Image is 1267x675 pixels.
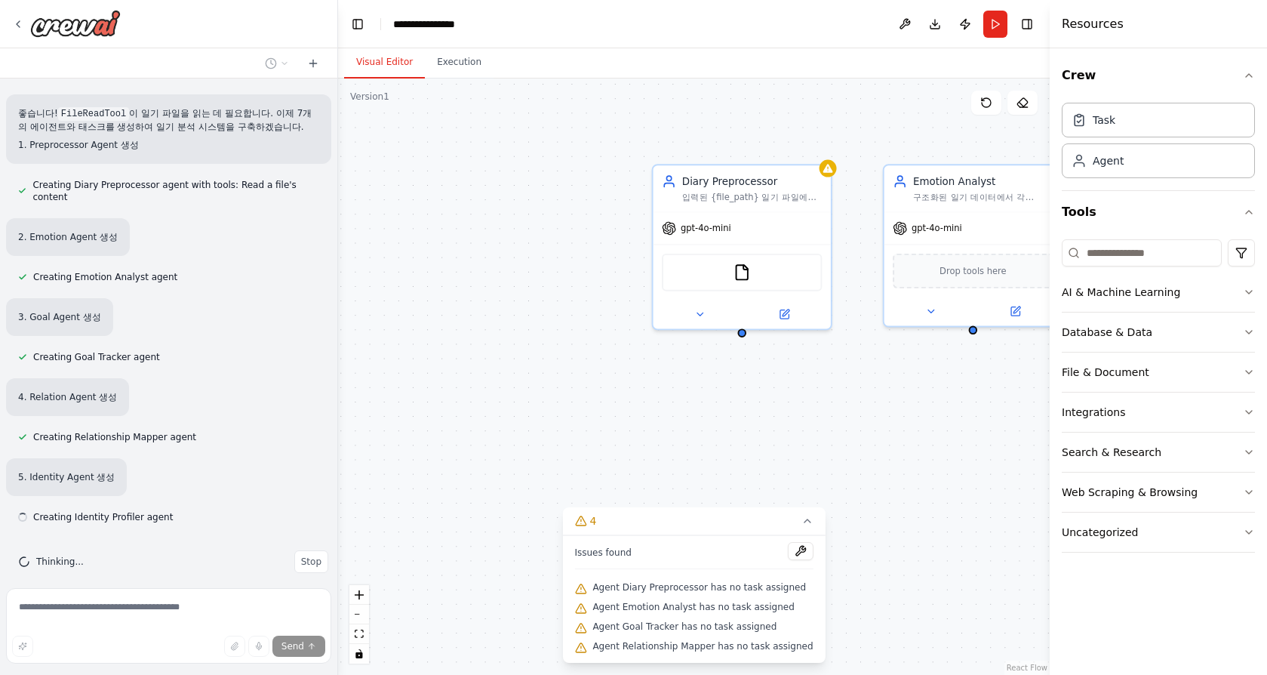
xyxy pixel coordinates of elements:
button: Search & Research [1062,433,1255,472]
div: React Flow controls [349,585,369,664]
code: FileReadTool [58,107,129,121]
button: Open in side panel [743,306,825,323]
div: Emotion Analyst구조화된 일기 데이터에서 각 phrase의 감정을 8가지 기본 감정(기쁨, 신뢰, 놀람, 슬픔, 혐오, 분노, 기대, 공포)에 매핑하고, 감정 강도... [883,164,1063,327]
h2: 2. Emotion Agent 생성 [18,230,118,244]
h2: 1. Preprocessor Agent 생성 [18,138,319,152]
div: Crew [1062,97,1255,190]
button: Improve this prompt [12,636,33,657]
span: Creating Goal Tracker agent [33,351,160,363]
span: Agent Diary Preprocessor has no task assigned [592,581,806,593]
div: File & Document [1062,365,1149,380]
img: Logo [30,10,121,37]
span: Creating Identity Profiler agent [33,511,173,523]
span: Send [281,640,304,652]
span: Issues found [574,547,632,559]
button: Execution [425,47,494,79]
span: Creating Diary Preprocessor agent with tools: Read a file's content [32,179,319,203]
div: Agent [1093,153,1124,168]
button: Switch to previous chat [259,54,295,72]
span: Agent Relationship Mapper has no task assigned [592,640,813,652]
button: Crew [1062,54,1255,97]
button: Tools [1062,191,1255,233]
h2: 4. Relation Agent 생성 [18,390,117,404]
button: 4 [562,507,825,535]
div: Emotion Analyst [913,174,1053,189]
span: Thinking... [36,556,84,568]
div: AI & Machine Learning [1062,285,1180,300]
span: Agent Emotion Analyst has no task assigned [592,601,794,613]
button: Integrations [1062,393,1255,432]
div: Database & Data [1062,325,1152,340]
button: Upload files [224,636,245,657]
div: Integrations [1062,405,1125,420]
div: Web Scraping & Browsing [1062,485,1198,500]
nav: breadcrumb [393,17,471,32]
span: gpt-4o-mini [681,223,731,234]
button: Stop [294,550,328,573]
div: Version 1 [350,91,389,103]
button: Database & Data [1062,313,1255,352]
button: AI & Machine Learning [1062,273,1255,312]
span: Agent Goal Tracker has no task assigned [592,621,776,633]
div: Diary Preprocessor [682,174,823,189]
button: Open in side panel [974,303,1056,320]
button: zoom out [349,605,369,624]
button: fit view [349,624,369,644]
button: Uncategorized [1062,513,1255,552]
div: Search & Research [1062,445,1161,460]
div: 입력된 {file_path} 일기 파일에서 [YYYY-MM-DD] 패턴을 기준으로 일기를 날짜별로 분리하고, 각 날짜별로 의미 단위(phrase)로 세분화하여 구조화된 JSO... [682,192,823,203]
span: 4 [589,513,596,529]
button: Start a new chat [301,54,325,72]
button: Click to speak your automation idea [248,636,269,657]
span: Stop [301,556,321,568]
img: FileReadTool [733,264,751,281]
span: Drop tools here [939,264,1007,278]
div: Tools [1062,233,1255,565]
h2: 3. Goal Agent 생성 [18,310,101,324]
span: Creating Relationship Mapper agent [33,431,196,443]
p: 좋습니다! 이 일기 파일을 읽는 데 필요합니다. 이제 7개의 에이전트와 태스크를 생성하여 일기 분석 시스템을 구축하겠습니다. [18,106,319,134]
h4: Resources [1062,15,1124,33]
button: Hide left sidebar [347,14,368,35]
button: toggle interactivity [349,644,369,664]
span: gpt-4o-mini [912,223,962,234]
button: Web Scraping & Browsing [1062,473,1255,512]
button: File & Document [1062,353,1255,392]
a: React Flow attribution [1007,664,1047,672]
div: Task [1093,112,1115,128]
button: Hide right sidebar [1016,14,1038,35]
button: Send [272,636,325,657]
button: zoom in [349,585,369,605]
div: Uncategorized [1062,525,1138,540]
span: Creating Emotion Analyst agent [33,271,177,283]
div: Diary Preprocessor입력된 {file_path} 일기 파일에서 [YYYY-MM-DD] 패턴을 기준으로 일기를 날짜별로 분리하고, 각 날짜별로 의미 단위(phras... [652,164,832,330]
div: 구조화된 일기 데이터에서 각 phrase의 감정을 8가지 기본 감정(기쁨, 신뢰, 놀람, 슬픔, 혐오, 분노, 기대, 공포)에 매핑하고, 감정 강도(0~1)를 계산하여 긍정/... [913,192,1053,203]
h2: 5. Identity Agent 생성 [18,470,115,484]
button: Visual Editor [344,47,425,79]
